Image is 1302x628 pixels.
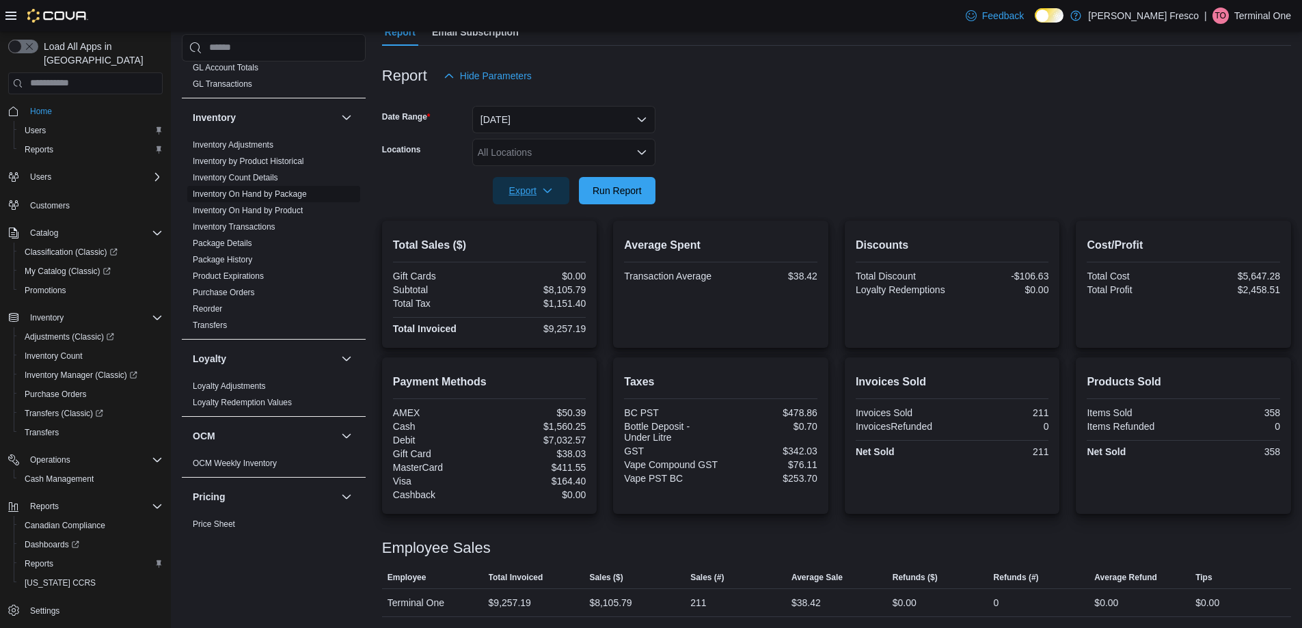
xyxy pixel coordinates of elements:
[25,310,163,326] span: Inventory
[193,189,307,199] a: Inventory On Hand by Package
[25,408,103,419] span: Transfers (Classic)
[393,476,487,487] div: Visa
[193,111,236,124] h3: Inventory
[25,452,163,468] span: Operations
[624,473,718,484] div: Vape PST BC
[955,284,1048,295] div: $0.00
[994,595,999,611] div: 0
[994,572,1039,583] span: Refunds (#)
[25,602,163,619] span: Settings
[193,397,292,408] span: Loyalty Redemption Values
[19,471,163,487] span: Cash Management
[25,370,137,381] span: Inventory Manager (Classic)
[193,490,225,504] h3: Pricing
[492,421,586,432] div: $1,560.25
[382,589,483,616] div: Terminal One
[432,18,519,46] span: Email Subscription
[382,540,491,556] h3: Employee Sales
[25,196,163,213] span: Customers
[492,407,586,418] div: $50.39
[3,308,168,327] button: Inventory
[19,517,163,534] span: Canadian Compliance
[193,156,304,167] span: Inventory by Product Historical
[14,469,168,489] button: Cash Management
[19,556,59,572] a: Reports
[25,427,59,438] span: Transfers
[791,572,843,583] span: Average Sale
[1087,237,1280,254] h2: Cost/Profit
[14,385,168,404] button: Purchase Orders
[492,476,586,487] div: $164.40
[489,595,531,611] div: $9,257.19
[589,595,632,611] div: $8,105.79
[19,424,163,441] span: Transfers
[1186,284,1280,295] div: $2,458.51
[724,446,817,456] div: $342.03
[492,284,586,295] div: $8,105.79
[193,254,252,265] span: Package History
[492,489,586,500] div: $0.00
[393,271,487,282] div: Gift Cards
[193,221,275,232] span: Inventory Transactions
[1087,407,1180,418] div: Items Sold
[25,577,96,588] span: [US_STATE] CCRS
[393,489,487,500] div: Cashback
[19,141,59,158] a: Reports
[193,381,266,391] a: Loyalty Adjustments
[1094,595,1118,611] div: $0.00
[25,225,163,241] span: Catalog
[1204,8,1207,24] p: |
[893,595,917,611] div: $0.00
[193,271,264,281] a: Product Expirations
[1087,271,1180,282] div: Total Cost
[1195,595,1219,611] div: $0.00
[193,304,222,314] a: Reorder
[393,237,586,254] h2: Total Sales ($)
[19,244,123,260] a: Classification (Classic)
[1234,8,1291,24] p: Terminal One
[25,474,94,484] span: Cash Management
[955,446,1048,457] div: 211
[492,271,586,282] div: $0.00
[393,462,487,473] div: MasterCard
[25,103,57,120] a: Home
[193,458,277,469] span: OCM Weekly Inventory
[193,459,277,468] a: OCM Weekly Inventory
[193,111,336,124] button: Inventory
[1186,446,1280,457] div: 358
[193,288,255,297] a: Purchase Orders
[393,448,487,459] div: Gift Card
[624,237,817,254] h2: Average Spent
[25,310,69,326] button: Inventory
[38,40,163,67] span: Load All Apps in [GEOGRAPHIC_DATA]
[624,421,718,443] div: Bottle Deposit - Under Litre
[30,106,52,117] span: Home
[25,331,114,342] span: Adjustments (Classic)
[19,244,163,260] span: Classification (Classic)
[30,605,59,616] span: Settings
[501,177,561,204] span: Export
[19,386,163,402] span: Purchase Orders
[25,169,57,185] button: Users
[193,79,252,89] a: GL Transactions
[25,285,66,296] span: Promotions
[19,282,163,299] span: Promotions
[193,287,255,298] span: Purchase Orders
[14,516,168,535] button: Canadian Compliance
[25,603,65,619] a: Settings
[1087,446,1126,457] strong: Net Sold
[492,298,586,309] div: $1,151.40
[388,572,426,583] span: Employee
[1094,572,1157,583] span: Average Refund
[193,63,258,72] a: GL Account Totals
[856,271,949,282] div: Total Discount
[19,575,163,591] span: Washington CCRS
[955,271,1048,282] div: -$106.63
[30,454,70,465] span: Operations
[25,539,79,550] span: Dashboards
[382,111,431,122] label: Date Range
[856,237,1049,254] h2: Discounts
[193,140,273,150] a: Inventory Adjustments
